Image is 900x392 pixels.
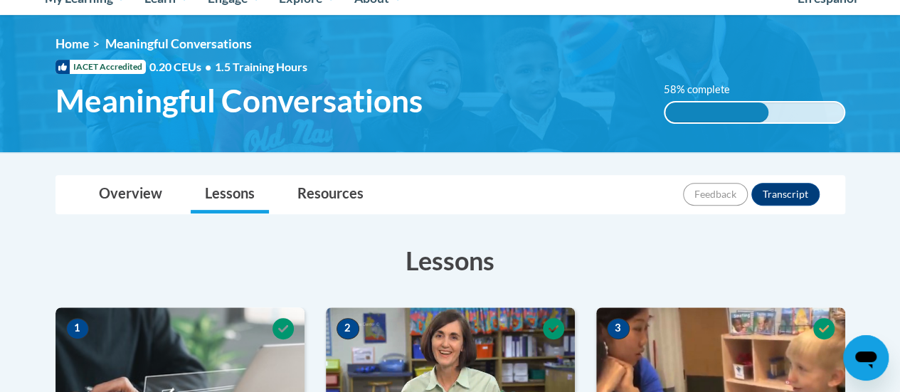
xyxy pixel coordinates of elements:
span: 1.5 Training Hours [215,60,307,73]
span: 0.20 CEUs [149,59,215,75]
div: 58% complete [665,102,769,122]
a: Overview [85,176,176,213]
span: IACET Accredited [55,60,146,74]
span: 3 [607,318,630,339]
span: • [205,60,211,73]
iframe: Button to launch messaging window [843,335,889,381]
button: Feedback [683,183,748,206]
span: 2 [337,318,359,339]
label: 58% complete [664,82,746,97]
span: Meaningful Conversations [105,36,252,51]
a: Resources [283,176,378,213]
a: Lessons [191,176,269,213]
a: Home [55,36,89,51]
span: 1 [66,318,89,339]
span: Meaningful Conversations [55,82,423,120]
h3: Lessons [55,243,845,278]
button: Transcript [751,183,820,206]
